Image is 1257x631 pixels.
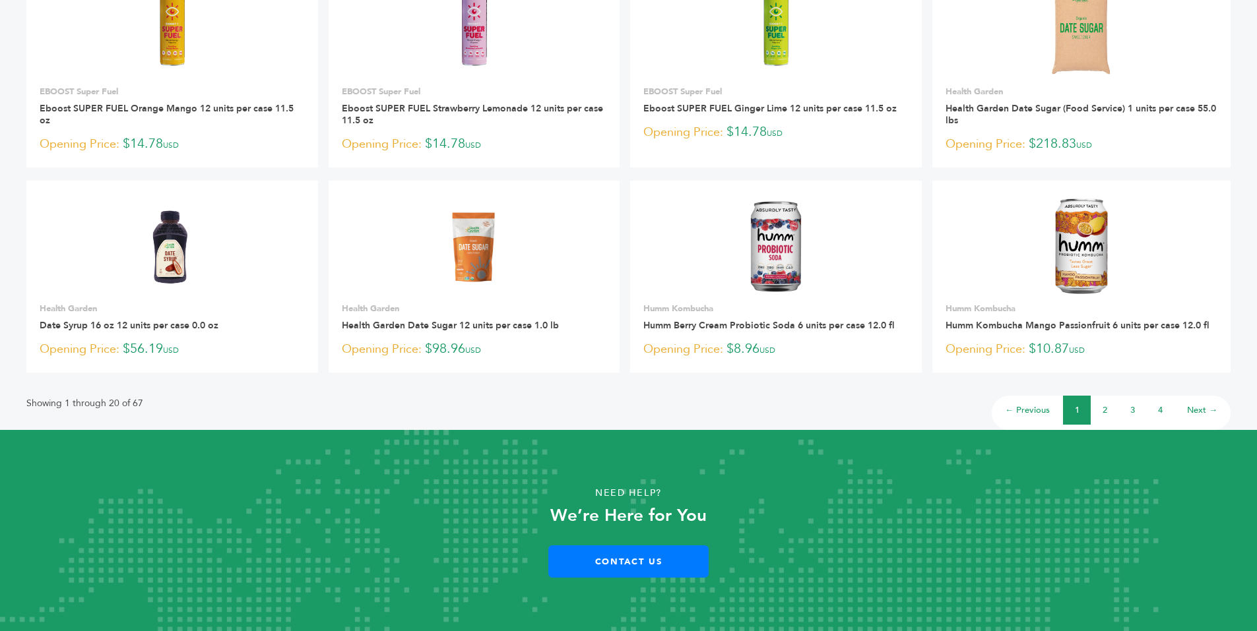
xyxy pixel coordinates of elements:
p: EBOOST Super Fuel [643,86,909,98]
p: $218.83 [946,135,1218,154]
span: Opening Price: [40,135,119,153]
a: Date Syrup 16 oz 12 units per case 0.0 oz [40,319,218,332]
p: $14.78 [643,123,909,142]
p: $8.96 [643,340,909,359]
p: Health Garden [40,303,305,315]
span: USD [465,140,481,150]
a: Humm Kombucha Mango Passionfruit 6 units per case 12.0 fl [946,319,1209,332]
p: $14.78 [342,135,607,154]
p: EBOOST Super Fuel [40,86,305,98]
a: 4 [1158,404,1163,416]
img: Health Garden Date Sugar 12 units per case 1.0 lb [442,198,505,293]
p: $10.87 [946,340,1218,359]
p: Health Garden [342,303,607,315]
span: USD [465,345,481,355]
img: Humm Berry Cream Probiotic Soda 6 units per case 12.0 fl [748,199,804,294]
span: USD [1069,345,1085,355]
p: $14.78 [40,135,305,154]
a: Eboost SUPER FUEL Ginger Lime 12 units per case 11.5 oz [643,102,897,115]
p: $56.19 [40,340,305,359]
p: Showing 1 through 20 of 67 [26,396,143,411]
span: USD [163,140,179,150]
span: Opening Price: [40,340,119,358]
span: Opening Price: [946,135,1025,153]
a: Contact Us [548,545,709,578]
span: Opening Price: [643,340,723,358]
a: Health Garden Date Sugar (Food Service) 1 units per case 55.0 lbs [946,102,1216,127]
span: USD [759,345,775,355]
a: Next → [1187,404,1217,416]
p: EBOOST Super Fuel [342,86,607,98]
p: Health Garden [946,86,1218,98]
p: Humm Kombucha [946,303,1218,315]
p: Humm Kombucha [643,303,909,315]
a: Eboost SUPER FUEL Orange Mango 12 units per case 11.5 oz [40,102,294,127]
span: Opening Price: [342,340,422,358]
img: Date Syrup 16 oz 12 units per case 0.0 oz [125,198,220,294]
p: $98.96 [342,340,607,359]
a: Humm Berry Cream Probiotic Soda 6 units per case 12.0 fl [643,319,894,332]
span: USD [163,345,179,355]
a: 3 [1130,404,1135,416]
span: Opening Price: [643,123,723,141]
span: USD [767,128,783,138]
a: 1 [1075,404,1080,416]
img: Humm Kombucha Mango Passionfruit 6 units per case 12.0 fl [1055,198,1108,293]
a: 2 [1103,404,1107,416]
a: ← Previous [1005,404,1050,416]
span: Opening Price: [946,340,1025,358]
p: Need Help? [63,483,1194,503]
strong: We’re Here for You [550,504,707,527]
a: Eboost SUPER FUEL Strawberry Lemonade 12 units per case 11.5 oz [342,102,603,127]
a: Health Garden Date Sugar 12 units per case 1.0 lb [342,319,559,332]
span: Opening Price: [342,135,422,153]
span: USD [1076,140,1092,150]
